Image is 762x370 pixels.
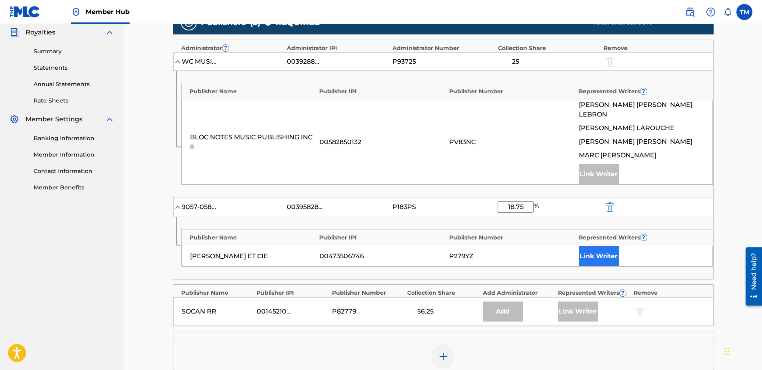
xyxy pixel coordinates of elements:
div: Collection Share [498,44,600,52]
img: add [438,352,448,361]
span: [PERSON_NAME] [PERSON_NAME] [579,137,692,147]
div: Publisher Number [449,87,575,96]
div: Remove [604,44,705,52]
div: PV83NC [449,137,575,147]
a: Annual Statements [34,80,114,88]
span: ? [640,88,647,95]
img: MLC Logo [10,6,40,18]
div: [PERSON_NAME] ET CIE [190,251,316,261]
div: Represented Writers [579,233,705,242]
a: Statements [34,64,114,72]
div: BLOC NOTES MUSIC PUBLISHING INC II [190,133,316,152]
div: Publisher Name [190,87,316,96]
div: Represented Writers [579,87,705,96]
img: Royalties [10,28,19,37]
a: Contact Information [34,167,114,175]
div: Publisher Number [332,289,404,297]
img: expand [105,28,114,37]
a: Banking Information [34,134,114,143]
div: 00582850132 [320,137,445,147]
div: Help [703,4,719,20]
div: Remove [634,289,705,297]
a: Rate Sheets [34,97,114,105]
div: Publisher Name [181,289,253,297]
div: Add Administrator [483,289,554,297]
iframe: Resource Center [740,244,762,309]
div: Administrator IPI [287,44,388,52]
img: 12a2ab48e56ec057fbd8.svg [606,202,614,212]
img: search [685,7,695,17]
img: expand-cell-toggle [174,58,182,66]
span: MARC [PERSON_NAME] [579,151,656,160]
a: Summary [34,47,114,56]
div: Publisher IPI [256,289,328,297]
div: Administrator Number [392,44,494,52]
img: help [706,7,716,17]
span: [PERSON_NAME] [PERSON_NAME] LEBRON [579,100,704,119]
span: Member Hub [86,7,130,16]
span: Member Settings [26,115,82,124]
span: ? [265,19,271,26]
span: ? [640,234,647,241]
div: Publisher Name [190,233,316,242]
div: P279YZ [449,251,575,261]
iframe: Chat Widget [722,332,762,370]
img: expand-cell-toggle [174,203,182,211]
div: Publisher Number [449,233,575,242]
div: Notifications [724,8,732,16]
div: User Menu [736,4,752,20]
div: Collection Share [407,289,479,297]
a: Member Benefits [34,183,114,192]
div: Widget de chat [722,332,762,370]
div: Publisher IPI [319,87,445,96]
a: Member Information [34,151,114,159]
div: 00473506746 [320,251,445,261]
div: Administrator [181,44,283,52]
div: Publisher IPI [319,233,445,242]
span: [PERSON_NAME] LAROUCHE [579,123,674,133]
a: Public Search [682,4,698,20]
span: ? [620,290,626,296]
span: ? [222,45,229,51]
span: Royalties [26,28,55,37]
span: % [534,201,541,213]
img: expand [105,115,114,124]
img: Member Settings [10,115,19,124]
img: Top Rightsholder [71,7,81,17]
button: Link Writer [579,246,619,266]
div: Represented Writers [558,289,630,297]
div: Glisser [724,340,729,364]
